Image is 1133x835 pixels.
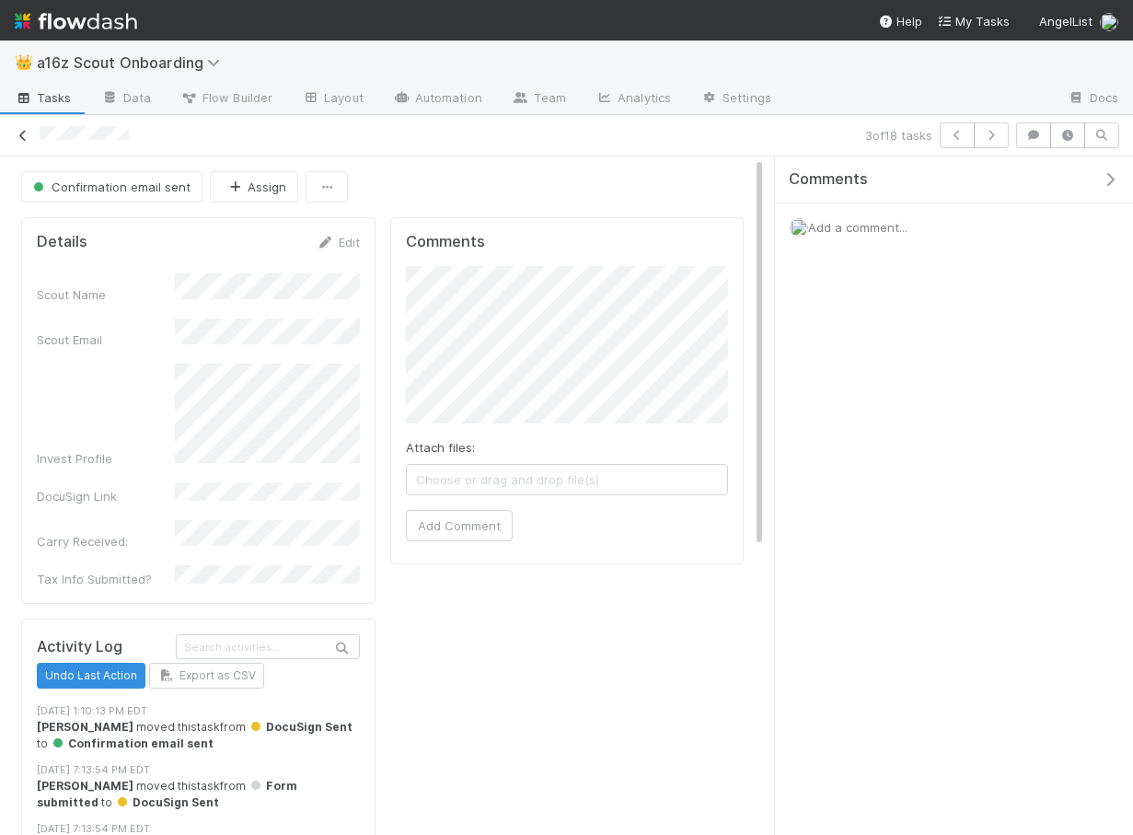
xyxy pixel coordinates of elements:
span: AngelList [1039,14,1093,29]
div: moved this task from to [37,778,360,812]
div: [DATE] 7:13:54 PM EDT [37,762,360,778]
a: Team [497,85,581,114]
span: My Tasks [937,14,1010,29]
h5: Comments [406,233,729,251]
button: Add Comment [406,510,513,541]
button: Export as CSV [149,663,264,689]
div: Scout Name [37,285,175,304]
span: DocuSign Sent [115,795,219,809]
span: Confirmation email sent [29,180,191,194]
h5: Details [37,233,87,251]
div: Tax Info Submitted? [37,570,175,588]
div: moved this task from to [37,719,360,753]
a: My Tasks [937,12,1010,30]
span: Tasks [15,88,72,107]
span: DocuSign Sent [249,720,353,734]
div: DocuSign Link [37,487,175,505]
span: Comments [789,170,868,189]
span: Add a comment... [808,220,908,235]
span: Confirmation email sent [51,736,214,750]
a: Layout [287,85,378,114]
input: Search activities... [176,634,360,659]
div: Carry Received: [37,532,175,551]
span: Flow Builder [180,88,272,107]
button: Confirmation email sent [21,171,202,203]
a: Flow Builder [166,85,287,114]
a: Automation [378,85,497,114]
span: 👑 [15,54,33,70]
div: Scout Email [37,331,175,349]
img: avatar_6daca87a-2c2e-4848-8ddb-62067031c24f.png [1100,13,1118,31]
div: [DATE] 1:10:13 PM EDT [37,703,360,719]
span: a16z Scout Onboarding [37,53,229,72]
div: Help [878,12,922,30]
h5: Activity Log [37,638,172,656]
span: 3 of 18 tasks [865,126,932,145]
a: Edit [317,235,360,249]
label: Attach files: [406,438,475,457]
img: avatar_6daca87a-2c2e-4848-8ddb-62067031c24f.png [790,218,808,237]
strong: [PERSON_NAME] [37,720,133,734]
a: Docs [1053,85,1133,114]
a: Analytics [581,85,686,114]
a: Settings [686,85,786,114]
img: logo-inverted-e16ddd16eac7371096b0.svg [15,6,137,37]
button: Assign [210,171,298,203]
button: Undo Last Action [37,663,145,689]
div: Invest Profile [37,449,175,468]
span: Choose or drag and drop file(s) [407,465,728,494]
strong: [PERSON_NAME] [37,779,133,793]
a: Data [87,85,166,114]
